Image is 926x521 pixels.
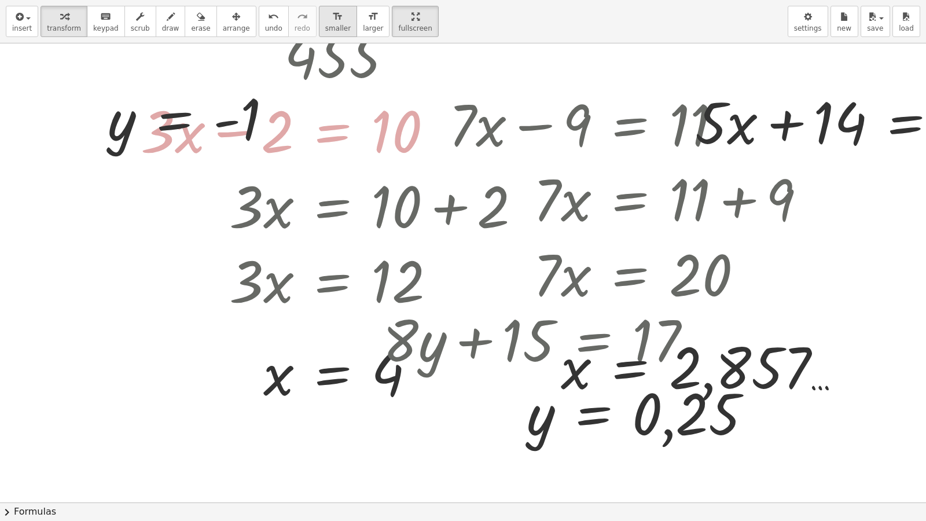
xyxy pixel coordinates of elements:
button: transform [41,6,87,37]
span: keypad [93,24,119,32]
span: draw [162,24,179,32]
button: undoundo [259,6,289,37]
i: format_size [332,10,343,24]
button: new [831,6,858,37]
span: fullscreen [398,24,432,32]
button: arrange [216,6,256,37]
span: scrub [131,24,150,32]
button: fullscreen [392,6,438,37]
i: redo [297,10,308,24]
span: save [867,24,883,32]
button: keyboardkeypad [87,6,125,37]
i: format_size [368,10,379,24]
button: format_sizesmaller [319,6,357,37]
button: scrub [124,6,156,37]
i: keyboard [100,10,111,24]
i: undo [268,10,279,24]
button: format_sizelarger [357,6,389,37]
span: settings [794,24,822,32]
button: redoredo [288,6,317,37]
span: undo [265,24,282,32]
span: arrange [223,24,250,32]
span: transform [47,24,81,32]
button: draw [156,6,186,37]
button: insert [6,6,38,37]
span: redo [295,24,310,32]
span: erase [191,24,210,32]
button: load [892,6,920,37]
span: new [837,24,851,32]
span: smaller [325,24,351,32]
span: larger [363,24,383,32]
button: save [861,6,890,37]
span: insert [12,24,32,32]
button: erase [185,6,216,37]
button: settings [788,6,828,37]
span: load [899,24,914,32]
